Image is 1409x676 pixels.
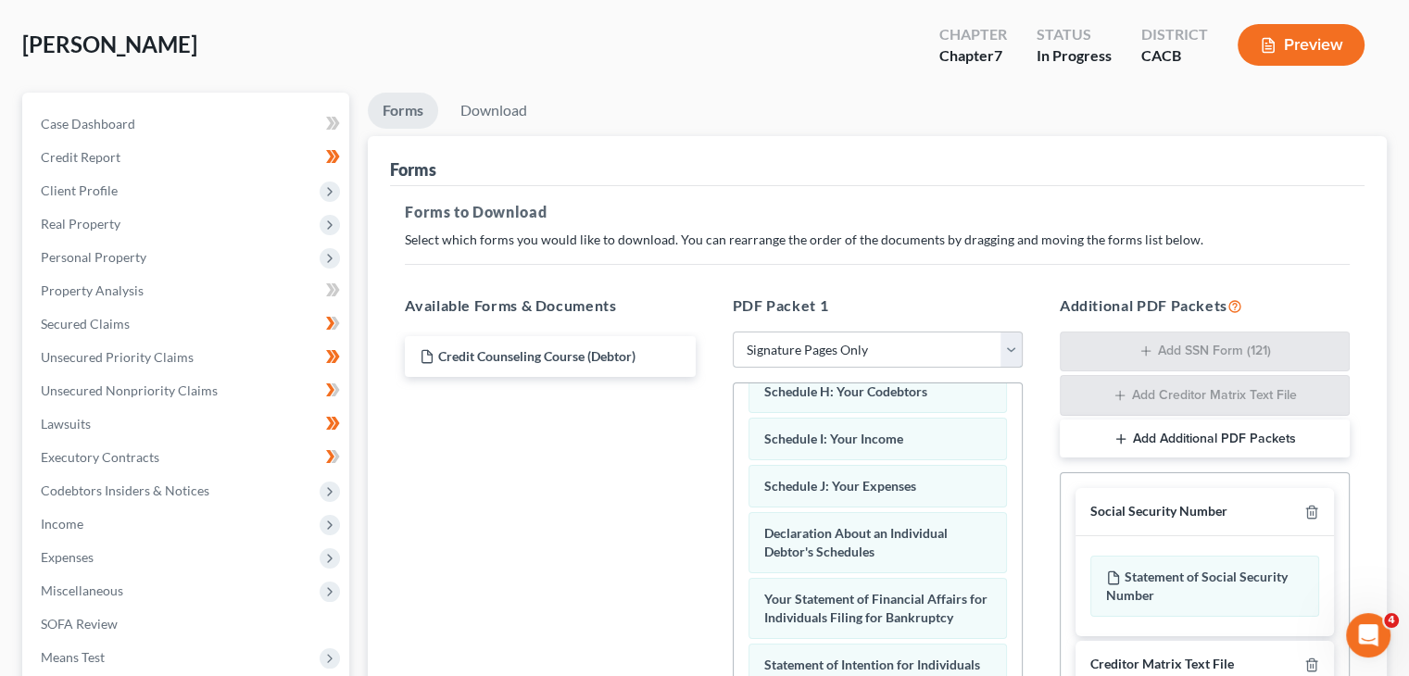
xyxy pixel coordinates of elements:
[41,482,209,498] span: Codebtors Insiders & Notices
[1384,613,1399,628] span: 4
[41,182,118,198] span: Client Profile
[764,431,903,446] span: Schedule I: Your Income
[41,582,123,598] span: Miscellaneous
[1037,24,1112,45] div: Status
[26,274,349,307] a: Property Analysis
[1060,294,1350,317] h5: Additional PDF Packets
[1346,613,1390,657] iframe: Intercom live chat
[764,591,988,625] span: Your Statement of Financial Affairs for Individuals Filing for Bankruptcy
[41,349,194,365] span: Unsecured Priority Claims
[1238,24,1365,66] button: Preview
[1060,375,1350,416] button: Add Creditor Matrix Text File
[26,107,349,141] a: Case Dashboard
[1141,24,1208,45] div: District
[26,341,349,374] a: Unsecured Priority Claims
[41,549,94,565] span: Expenses
[41,449,159,465] span: Executory Contracts
[1141,45,1208,67] div: CACB
[1090,656,1234,673] div: Creditor Matrix Text File
[446,93,542,129] a: Download
[41,616,118,632] span: SOFA Review
[1060,419,1350,458] button: Add Additional PDF Packets
[41,116,135,131] span: Case Dashboard
[939,45,1007,67] div: Chapter
[438,348,635,364] span: Credit Counseling Course (Debtor)
[41,649,105,665] span: Means Test
[994,46,1002,64] span: 7
[405,231,1350,249] p: Select which forms you would like to download. You can rearrange the order of the documents by dr...
[1060,332,1350,372] button: Add SSN Form (121)
[41,416,91,432] span: Lawsuits
[26,607,349,641] a: SOFA Review
[26,374,349,407] a: Unsecured Nonpriority Claims
[41,516,83,532] span: Income
[764,525,948,559] span: Declaration About an Individual Debtor's Schedules
[1037,45,1112,67] div: In Progress
[41,316,130,332] span: Secured Claims
[405,294,695,317] h5: Available Forms & Documents
[41,149,120,165] span: Credit Report
[368,93,438,129] a: Forms
[764,383,927,399] span: Schedule H: Your Codebtors
[41,382,218,398] span: Unsecured Nonpriority Claims
[1090,556,1319,617] div: Statement of Social Security Number
[764,478,916,494] span: Schedule J: Your Expenses
[26,141,349,174] a: Credit Report
[41,216,120,232] span: Real Property
[41,282,144,298] span: Property Analysis
[26,307,349,341] a: Secured Claims
[1090,503,1227,520] div: Social Security Number
[390,158,436,181] div: Forms
[22,31,197,57] span: [PERSON_NAME]
[733,294,1023,317] h5: PDF Packet 1
[405,201,1350,223] h5: Forms to Download
[41,249,146,265] span: Personal Property
[26,441,349,474] a: Executory Contracts
[939,24,1007,45] div: Chapter
[26,407,349,441] a: Lawsuits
